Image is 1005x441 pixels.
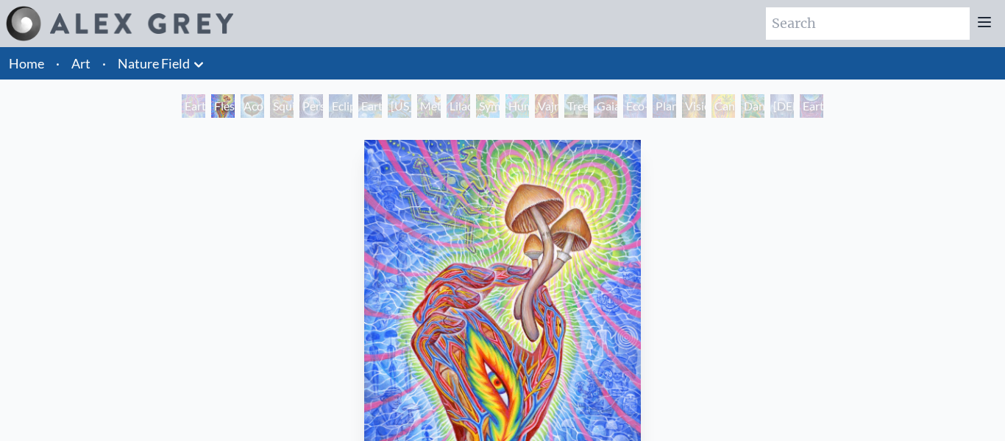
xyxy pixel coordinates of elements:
div: Squirrel [270,94,294,118]
div: Metamorphosis [417,94,441,118]
div: Vision Tree [682,94,706,118]
div: Dance of Cannabia [741,94,764,118]
div: Flesh of the Gods [211,94,235,118]
div: Cannabis Mudra [711,94,735,118]
div: Eco-Atlas [623,94,647,118]
div: Acorn Dream [241,94,264,118]
input: Search [766,7,970,40]
div: Planetary Prayers [653,94,676,118]
div: Gaia [594,94,617,118]
div: Lilacs [447,94,470,118]
div: Eclipse [329,94,352,118]
a: Home [9,55,44,71]
div: Humming Bird [505,94,529,118]
div: Person Planet [299,94,323,118]
a: Nature Field [118,53,190,74]
div: Tree & Person [564,94,588,118]
div: Earth Energies [358,94,382,118]
div: Vajra Horse [535,94,558,118]
div: [US_STATE] Song [388,94,411,118]
div: Earth Witness [182,94,205,118]
div: [DEMOGRAPHIC_DATA] in the Ocean of Awareness [770,94,794,118]
a: Art [71,53,90,74]
div: Earthmind [800,94,823,118]
li: · [96,47,112,80]
li: · [50,47,65,80]
div: Symbiosis: Gall Wasp & Oak Tree [476,94,500,118]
